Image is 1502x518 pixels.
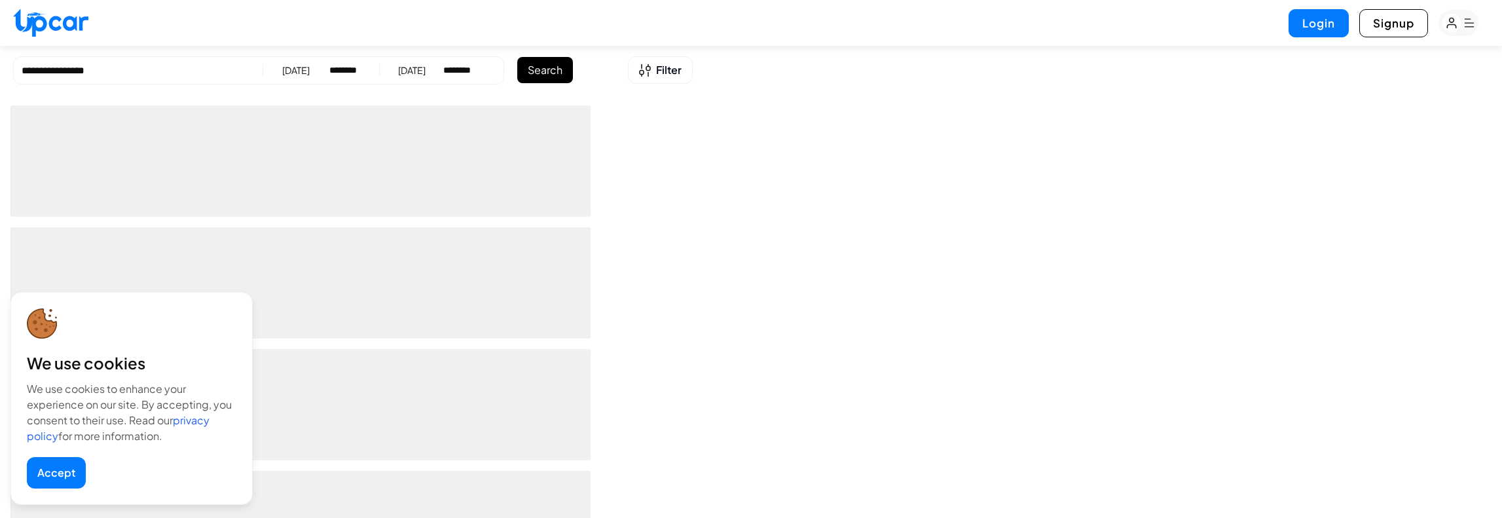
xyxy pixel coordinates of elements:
div: We use cookies [27,352,236,373]
div: [DATE] [282,64,310,77]
div: [DATE] [398,64,426,77]
img: Upcar Logo [13,9,88,37]
button: Accept [27,457,86,489]
button: Search [517,57,573,83]
div: We use cookies to enhance your experience on our site. By accepting, you consent to their use. Re... [27,381,236,444]
button: Signup [1359,9,1428,37]
button: Login [1289,9,1349,37]
img: cookie-icon.svg [27,308,58,339]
